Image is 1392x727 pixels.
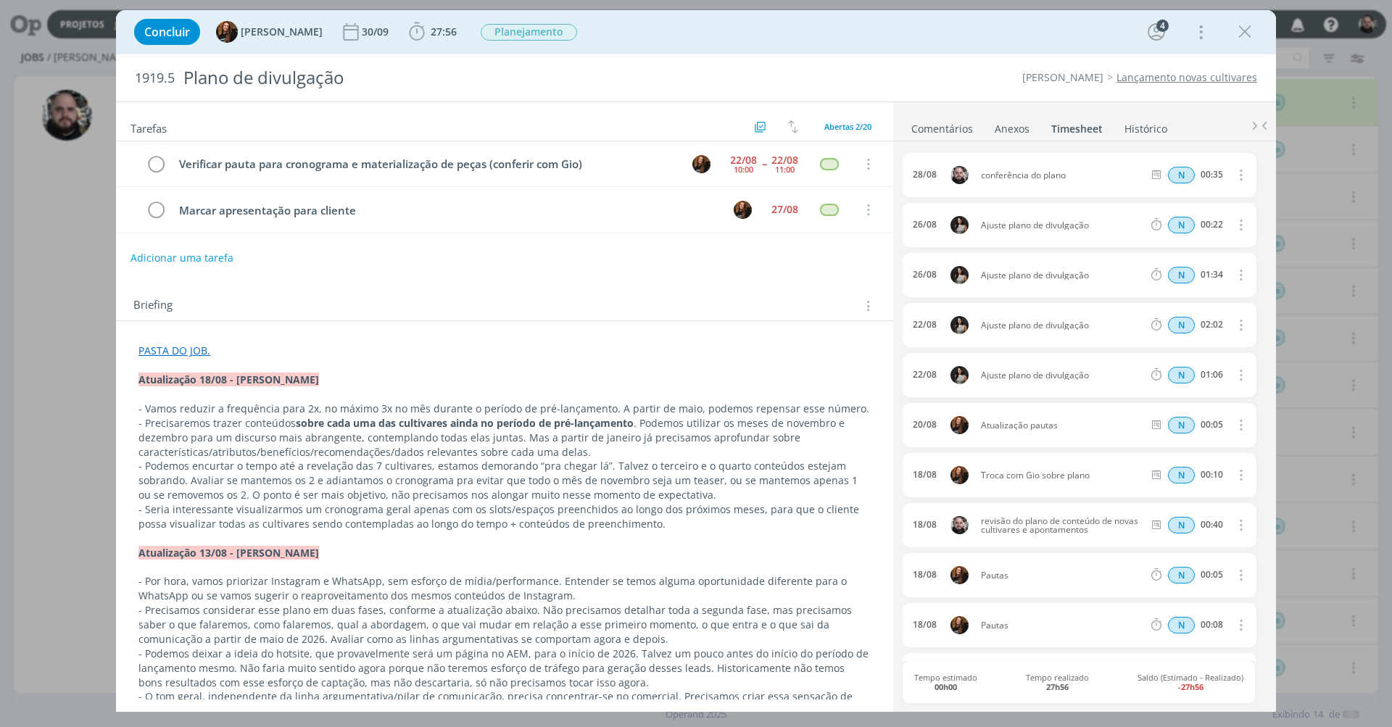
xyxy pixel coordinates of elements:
div: 22/08 [771,155,798,165]
div: Horas normais [1168,617,1195,633]
p: - Seria interessante visualizarmos um cronograma geral apenas com os slots/espaços preenchidos ao... [138,502,871,531]
strong: Atualização 18/08 - [PERSON_NAME] [138,373,319,386]
img: G [950,516,969,534]
p: - Podemos encurtar o tempo até a revelação das 7 cultivares, estamos demorando “pra chegar lá”. T... [138,459,871,502]
b: -27h56 [1178,681,1203,692]
b: 27h56 [1046,681,1069,692]
span: Tempo estimado [914,673,977,691]
span: Ajuste plano de divulgação [975,321,1148,330]
span: N [1168,217,1195,233]
div: 26/08 [913,220,937,230]
div: 22/08 [730,155,757,165]
div: 27/08 [771,204,798,215]
a: PASTA DO JOB. [138,344,210,357]
span: Troca com Gio sobre plano [975,471,1148,480]
span: Abertas 2/20 [824,121,871,132]
p: - Precisamos considerar esse plano em duas fases, conforme a atualização abaixo. Não precisamos d... [138,603,871,647]
div: 00:10 [1201,470,1223,480]
span: N [1168,417,1195,433]
b: 00h00 [935,681,957,692]
p: - Precisaremos trazer conteúdos . Podemos utilizar os meses de novembro e dezembro para um discur... [138,416,871,460]
div: 00:40 [1201,520,1223,530]
span: N [1168,467,1195,483]
button: 27:56 [405,20,460,43]
span: conferência do plano [975,171,1148,180]
a: Timesheet [1051,115,1103,136]
span: -- [762,159,766,169]
span: N [1168,517,1195,533]
div: 22/08 [913,370,937,380]
img: T [950,466,969,484]
div: Plano de divulgação [178,60,784,96]
span: 1919.5 [135,70,175,86]
span: 27:56 [431,25,457,38]
img: C [950,316,969,334]
span: Tempo realizado [1026,673,1089,691]
div: Horas normais [1168,217,1195,233]
a: Comentários [911,115,974,136]
img: G [950,166,969,184]
div: 18/08 [913,520,937,530]
div: 22/08 [913,320,937,330]
p: - Podemos deixar a ideia do hotsite, que provavelmente será um página no AEM, para o início de 20... [138,647,871,690]
img: T [950,416,969,434]
div: 18/08 [913,470,937,480]
div: Horas normais [1168,567,1195,583]
button: 4 [1145,20,1168,43]
img: T [216,21,238,43]
span: Pautas [975,571,1148,580]
span: N [1168,167,1195,183]
img: T [950,616,969,634]
img: C [950,216,969,234]
p: - Por hora, vamos priorizar Instagram e WhatsApp, sem esforço de mídia/performance. Entender se t... [138,574,871,603]
div: Horas normais [1168,167,1195,183]
a: [PERSON_NAME] [1022,70,1103,84]
button: Adicionar uma tarefa [130,245,234,271]
div: 00:22 [1201,220,1223,230]
span: N [1168,267,1195,283]
a: Lançamento novas cultivares [1116,70,1257,84]
div: Anexos [995,122,1029,136]
div: 00:35 [1201,170,1223,180]
span: Planejamento [481,24,577,41]
div: Marcar apresentação para cliente [173,202,720,220]
span: N [1168,567,1195,583]
div: Horas normais [1168,267,1195,283]
img: T [734,201,752,219]
div: 00:05 [1201,420,1223,430]
div: Verificar pauta para cronograma e materialização de peças (conferir com Gio) [173,155,679,173]
img: arrow-down-up.svg [788,120,798,133]
div: Horas normais [1168,467,1195,483]
div: 02:02 [1201,320,1223,330]
div: 01:06 [1201,370,1223,380]
button: T [690,153,712,175]
div: Horas normais [1168,417,1195,433]
span: Tarefas [130,118,167,136]
span: revisão do plano de conteúdo de novas cultivares e apontamentos [975,517,1148,534]
button: Planejamento [480,23,578,41]
strong: Atualização 13/08 - [PERSON_NAME] [138,546,319,560]
span: N [1168,367,1195,383]
div: 11:00 [775,165,795,173]
div: dialog [116,10,1276,712]
img: T [692,155,710,173]
a: Histórico [1124,115,1168,136]
span: Ajuste plano de divulgação [975,371,1148,380]
div: Horas normais [1168,517,1195,533]
span: Saldo (Estimado - Realizado) [1138,673,1243,691]
div: 20/08 [913,420,937,430]
span: Pautas [975,621,1148,630]
div: 28/08 [913,170,937,180]
div: 4 [1156,20,1169,32]
img: C [950,366,969,384]
div: 00:05 [1201,570,1223,580]
div: 00:08 [1201,620,1223,630]
span: Concluir [144,26,190,38]
span: Ajuste plano de divulgação [975,221,1148,230]
span: N [1168,617,1195,633]
button: Concluir [134,19,200,45]
img: T [950,566,969,584]
div: 18/08 [913,620,937,630]
img: C [950,266,969,284]
span: [PERSON_NAME] [241,27,323,37]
